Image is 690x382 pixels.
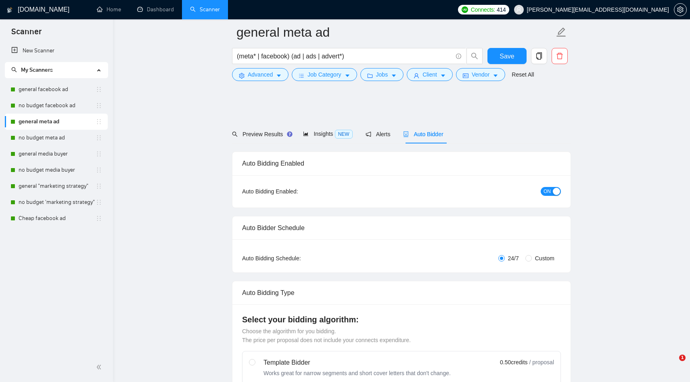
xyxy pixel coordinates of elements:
[276,73,282,79] span: caret-down
[516,7,522,12] span: user
[137,6,174,13] a: dashboardDashboard
[471,5,495,14] span: Connects:
[679,355,686,361] span: 1
[487,48,527,64] button: Save
[97,6,121,13] a: homeHome
[674,6,686,13] span: setting
[96,118,102,125] span: holder
[544,187,551,196] span: ON
[263,358,451,367] div: Template Bidder
[236,22,554,42] input: Scanner name...
[335,130,353,139] span: NEW
[232,68,289,81] button: settingAdvancedcaret-down
[456,68,505,81] button: idcardVendorcaret-down
[242,254,348,263] div: Auto Bidding Schedule:
[5,130,108,146] li: no budget meta ad
[299,73,304,79] span: bars
[440,73,446,79] span: caret-down
[303,131,352,137] span: Insights
[500,51,514,61] span: Save
[345,73,350,79] span: caret-down
[190,6,220,13] a: searchScanner
[422,70,437,79] span: Client
[463,73,468,79] span: idcard
[367,73,373,79] span: folder
[11,43,101,59] a: New Scanner
[531,48,547,64] button: copy
[493,73,498,79] span: caret-down
[242,328,411,343] span: Choose the algorithm for you bidding. The price per proposal does not include your connects expen...
[5,194,108,210] li: no budget 'marketing strategy"
[19,130,96,146] a: no budget meta ad
[366,131,371,137] span: notification
[303,131,309,137] span: area-chart
[19,162,96,178] a: no budget media buyer
[674,3,687,16] button: setting
[391,73,397,79] span: caret-down
[19,114,96,130] a: general meta ad
[497,5,506,14] span: 414
[232,131,290,137] span: Preview Results
[242,216,561,239] div: Auto Bidder Schedule
[19,81,96,98] a: general facebook ad
[96,215,102,222] span: holder
[5,114,108,130] li: general meta ad
[500,358,527,367] span: 0.50 credits
[242,152,561,175] div: Auto Bidding Enabled
[505,254,522,263] span: 24/7
[5,81,108,98] li: general facebook ad
[5,98,108,114] li: no budget facebook ad
[472,70,489,79] span: Vendor
[360,68,404,81] button: folderJobscaret-down
[512,70,534,79] a: Reset All
[237,51,452,61] input: Search Freelance Jobs...
[5,210,108,226] li: Cheap facebook ad
[467,52,482,60] span: search
[19,98,96,114] a: no budget facebook ad
[7,4,13,17] img: logo
[232,131,238,137] span: search
[96,199,102,206] span: holder
[242,281,561,304] div: Auto Bidding Type
[96,183,102,189] span: holder
[403,131,443,137] span: Auto Bidder
[242,314,561,325] h4: Select your bidding algorithm:
[529,358,554,366] span: / proposal
[286,131,293,138] div: Tooltip anchor
[292,68,357,81] button: barsJob Categorycaret-down
[456,54,461,59] span: info-circle
[5,162,108,178] li: no budget media buyer
[19,146,96,162] a: general media buyer
[19,210,96,226] a: Cheap facebook ad
[532,254,558,263] span: Custom
[96,102,102,109] span: holder
[663,355,682,374] iframe: Intercom live chat
[366,131,391,137] span: Alerts
[19,178,96,194] a: general "marketing strategy"
[5,178,108,194] li: general "marketing strategy"
[376,70,388,79] span: Jobs
[531,52,547,60] span: copy
[96,135,102,141] span: holder
[96,86,102,93] span: holder
[466,48,483,64] button: search
[239,73,245,79] span: setting
[552,48,568,64] button: delete
[263,369,451,377] div: Works great for narrow segments and short cover letters that don't change.
[21,66,53,73] span: My Scanners
[407,68,453,81] button: userClientcaret-down
[96,167,102,173] span: holder
[552,52,567,60] span: delete
[242,187,348,196] div: Auto Bidding Enabled:
[11,66,53,73] span: My Scanners
[674,6,687,13] a: setting
[5,146,108,162] li: general media buyer
[5,43,108,59] li: New Scanner
[96,151,102,157] span: holder
[5,26,48,43] span: Scanner
[307,70,341,79] span: Job Category
[403,131,409,137] span: robot
[248,70,273,79] span: Advanced
[556,27,567,37] span: edit
[11,67,17,73] span: search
